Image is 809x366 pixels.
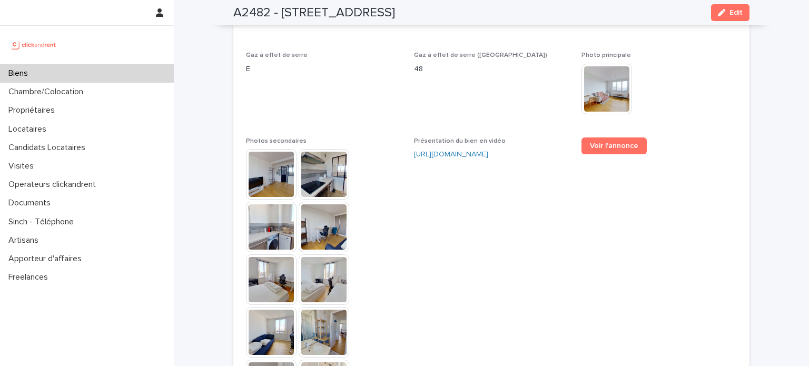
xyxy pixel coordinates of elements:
[4,198,59,208] p: Documents
[246,64,401,75] p: E
[4,105,63,115] p: Propriétaires
[581,137,647,154] a: Voir l'annonce
[4,161,42,171] p: Visites
[246,138,307,144] span: Photos secondaires
[4,68,36,78] p: Biens
[233,5,395,21] h2: A2482 - [STREET_ADDRESS]
[4,180,104,190] p: Operateurs clickandrent
[4,217,82,227] p: Sinch - Téléphone
[4,272,56,282] p: Freelances
[414,64,569,75] p: 48
[581,52,631,58] span: Photo principale
[246,52,308,58] span: Gaz à effet de serre
[4,143,94,153] p: Candidats Locataires
[414,138,506,144] span: Présentation du bien en vidéo
[4,87,92,97] p: Chambre/Colocation
[4,254,90,264] p: Apporteur d'affaires
[729,9,743,16] span: Edit
[8,34,60,55] img: UCB0brd3T0yccxBKYDjQ
[4,235,47,245] p: Artisans
[590,142,638,150] span: Voir l'annonce
[4,124,55,134] p: Locataires
[414,52,547,58] span: Gaz à effet de serre ([GEOGRAPHIC_DATA])
[414,151,488,158] a: [URL][DOMAIN_NAME]
[711,4,749,21] button: Edit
